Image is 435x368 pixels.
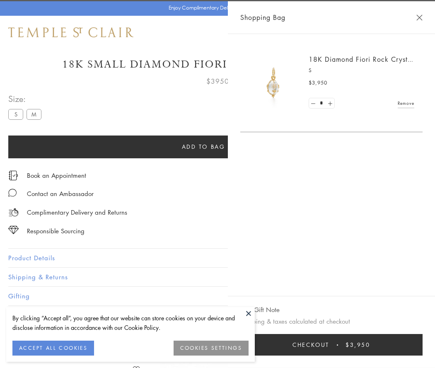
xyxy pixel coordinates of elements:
[27,226,85,236] div: Responsible Sourcing
[240,12,285,23] span: Shopping Bag
[27,171,86,180] a: Book an Appointment
[8,226,19,234] img: icon_sourcing.svg
[8,57,427,72] h1: 18K Small Diamond Fiori Rock Crystal Amulet
[182,142,225,151] span: Add to bag
[309,98,317,109] a: Set quantity to 0
[309,79,327,87] span: $3,950
[8,27,133,37] img: Temple St. Clair
[249,58,298,108] img: P51889-E11FIORI
[27,189,94,199] div: Contact an Ambassador
[27,109,41,119] label: M
[12,313,249,332] div: By clicking “Accept all”, you agree that our website can store cookies on your device and disclos...
[292,340,329,349] span: Checkout
[8,287,427,305] button: Gifting
[8,136,399,158] button: Add to bag
[346,340,370,349] span: $3,950
[8,249,427,267] button: Product Details
[174,341,249,356] button: COOKIES SETTINGS
[240,316,423,327] p: Shipping & taxes calculated at checkout
[8,189,17,197] img: MessageIcon-01_2.svg
[27,207,127,218] p: Complimentary Delivery and Returns
[398,99,414,108] a: Remove
[8,268,427,286] button: Shipping & Returns
[8,171,18,180] img: icon_appointment.svg
[8,92,45,106] span: Size:
[206,76,229,87] span: $3950
[8,207,19,218] img: icon_delivery.svg
[240,334,423,356] button: Checkout $3,950
[309,66,414,75] p: S
[169,4,263,12] p: Enjoy Complimentary Delivery & Returns
[326,98,334,109] a: Set quantity to 2
[12,341,94,356] button: ACCEPT ALL COOKIES
[8,109,23,119] label: S
[240,305,280,315] button: Add Gift Note
[416,15,423,21] button: Close Shopping Bag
